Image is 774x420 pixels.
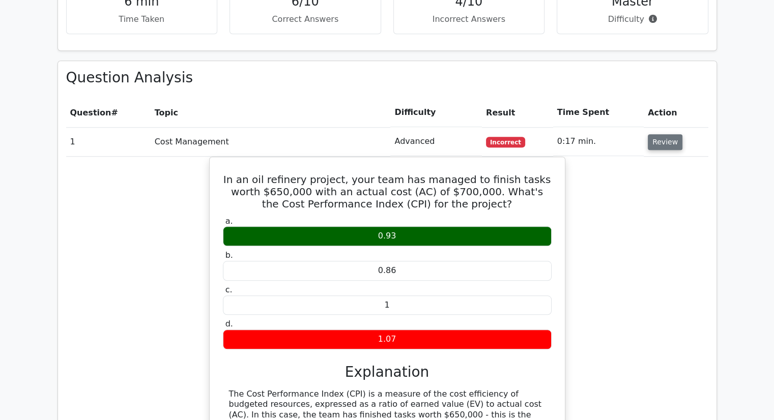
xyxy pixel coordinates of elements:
[225,216,233,226] span: a.
[553,127,644,156] td: 0:17 min.
[75,13,209,25] p: Time Taken
[644,98,708,127] th: Action
[390,127,482,156] td: Advanced
[222,173,553,210] h5: In an oil refinery project, your team has managed to finish tasks worth $650,000 with an actual c...
[66,69,708,86] h3: Question Analysis
[223,261,552,281] div: 0.86
[225,319,233,328] span: d.
[151,127,391,156] td: Cost Management
[151,98,391,127] th: Topic
[229,364,546,381] h3: Explanation
[70,108,111,117] span: Question
[66,127,151,156] td: 1
[223,329,552,349] div: 1.07
[402,13,536,25] p: Incorrect Answers
[390,98,482,127] th: Difficulty
[66,98,151,127] th: #
[553,98,644,127] th: Time Spent
[225,285,233,294] span: c.
[565,13,700,25] p: Difficulty
[225,250,233,260] span: b.
[238,13,372,25] p: Correct Answers
[223,226,552,246] div: 0.93
[223,295,552,315] div: 1
[486,137,525,147] span: Incorrect
[482,98,553,127] th: Result
[648,134,682,150] button: Review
